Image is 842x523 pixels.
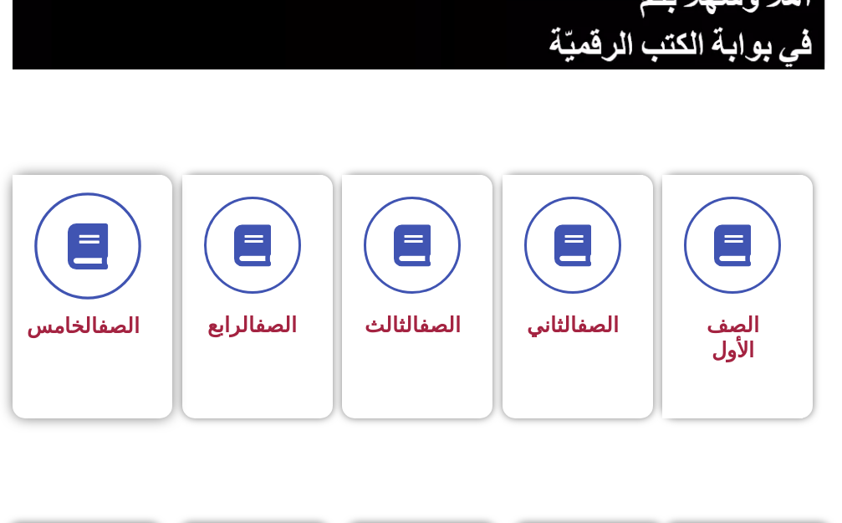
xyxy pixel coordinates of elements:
[527,313,619,337] span: الثاني
[255,313,297,337] a: الصف
[707,313,759,362] span: الصف الأول
[419,313,461,337] a: الصف
[98,314,140,338] a: الصف
[365,313,461,337] span: الثالث
[207,313,297,337] span: الرابع
[27,314,140,338] span: الخامس
[577,313,619,337] a: الصف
